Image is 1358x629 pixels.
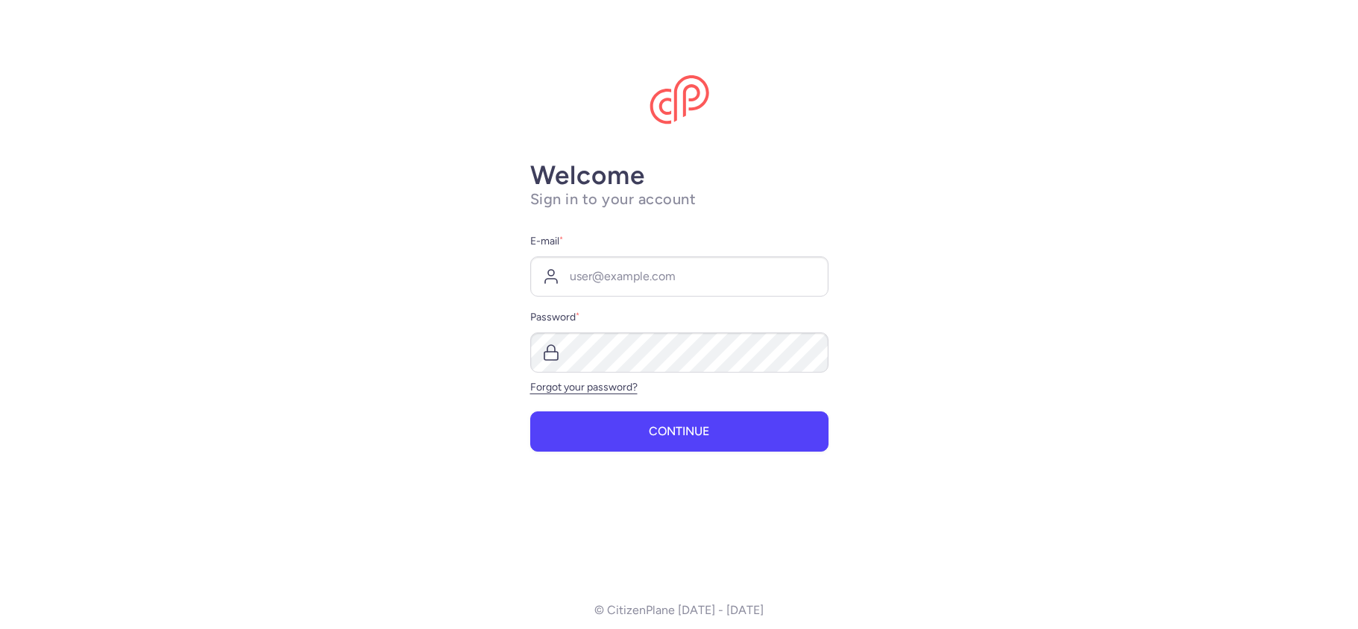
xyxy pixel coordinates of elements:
[530,411,829,452] button: Continue
[594,604,764,617] p: © CitizenPlane [DATE] - [DATE]
[530,233,829,250] label: E-mail
[530,159,645,191] strong: Welcome
[530,309,829,326] label: Password
[530,256,829,297] input: user@example.com
[649,425,709,438] span: Continue
[530,381,638,393] a: Forgot your password?
[650,75,709,124] img: CitizenPlane logo
[530,190,829,209] h1: Sign in to your account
